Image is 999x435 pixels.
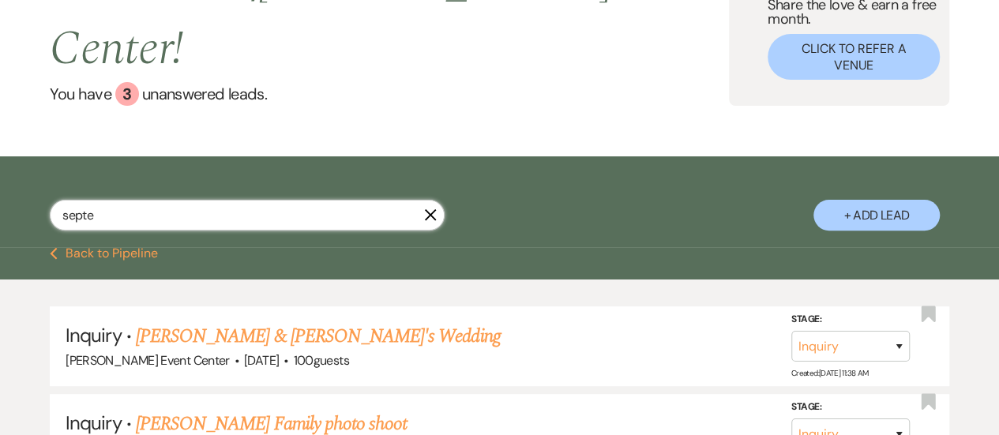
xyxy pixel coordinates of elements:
[66,352,229,369] span: [PERSON_NAME] Event Center
[244,352,279,369] span: [DATE]
[791,399,910,416] label: Stage:
[768,34,940,80] button: Click to Refer a Venue
[66,411,121,435] span: Inquiry
[294,352,349,369] span: 100 guests
[66,323,121,347] span: Inquiry
[50,247,158,260] button: Back to Pipeline
[115,82,139,106] div: 3
[50,200,445,231] input: Search by name, event date, email address or phone number
[791,368,868,378] span: Created: [DATE] 11:38 AM
[50,82,729,106] a: You have 3 unanswered leads.
[813,200,940,231] button: + Add Lead
[791,311,910,328] label: Stage:
[136,322,501,351] a: [PERSON_NAME] & [PERSON_NAME]'s Wedding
